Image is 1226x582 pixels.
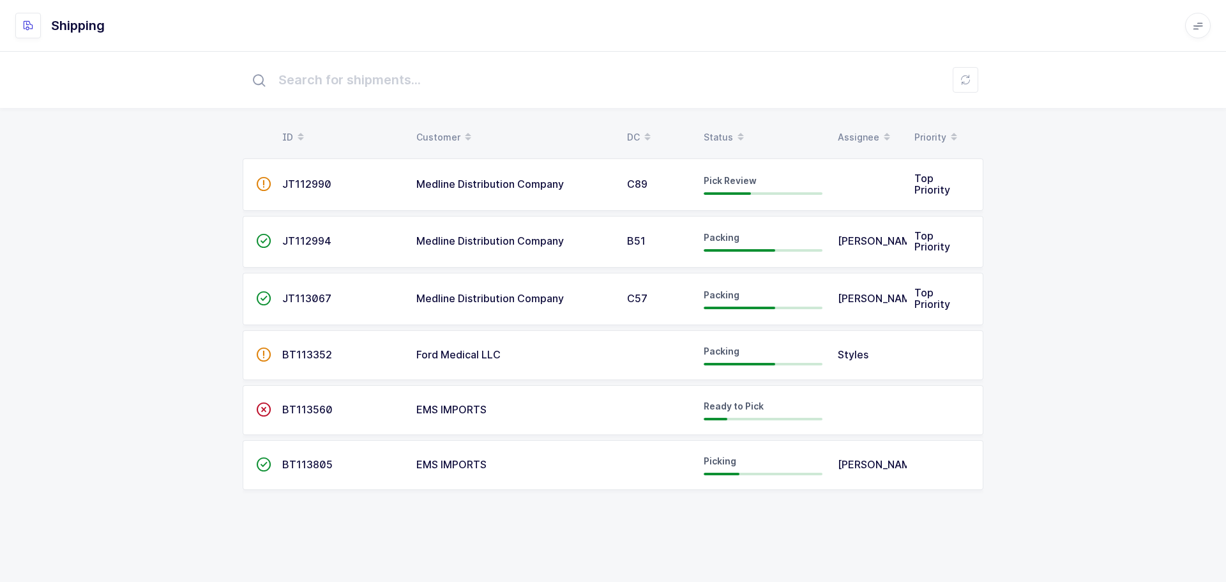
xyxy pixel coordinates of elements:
span: Medline Distribution Company [416,234,564,247]
span: Picking [704,456,736,466]
span: Ready to Pick [704,401,764,411]
span: [PERSON_NAME] [838,234,921,247]
span: C57 [627,292,647,305]
span: B51 [627,234,646,247]
span: Styles [838,348,868,361]
span: JT113067 [282,292,331,305]
h1: Shipping [51,15,105,36]
span: [PERSON_NAME] [838,458,921,471]
span: Pick Review [704,175,757,186]
input: Search for shipments... [243,59,983,100]
span: [PERSON_NAME] [838,292,921,305]
div: Customer [416,126,612,148]
span: BT113352 [282,348,332,361]
span: Top Priority [914,286,950,310]
span: JT112994 [282,234,331,247]
span: Packing [704,346,739,356]
span: C89 [627,178,647,190]
span: Medline Distribution Company [416,178,564,190]
span:  [256,292,271,305]
span:  [256,178,271,190]
div: DC [627,126,688,148]
span: Ford Medical LLC [416,348,501,361]
span: JT112990 [282,178,331,190]
span: EMS IMPORTS [416,458,487,471]
div: Priority [914,126,976,148]
span: Top Priority [914,172,950,196]
span: BT113805 [282,458,333,471]
div: Assignee [838,126,899,148]
span: Top Priority [914,229,950,254]
span:  [256,234,271,247]
span: EMS IMPORTS [416,403,487,416]
span: Packing [704,232,739,243]
span:  [256,458,271,471]
span:  [256,403,271,416]
div: ID [282,126,401,148]
span: Medline Distribution Company [416,292,564,305]
span:  [256,348,271,361]
span: Packing [704,289,739,300]
div: Status [704,126,822,148]
span: BT113560 [282,403,333,416]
